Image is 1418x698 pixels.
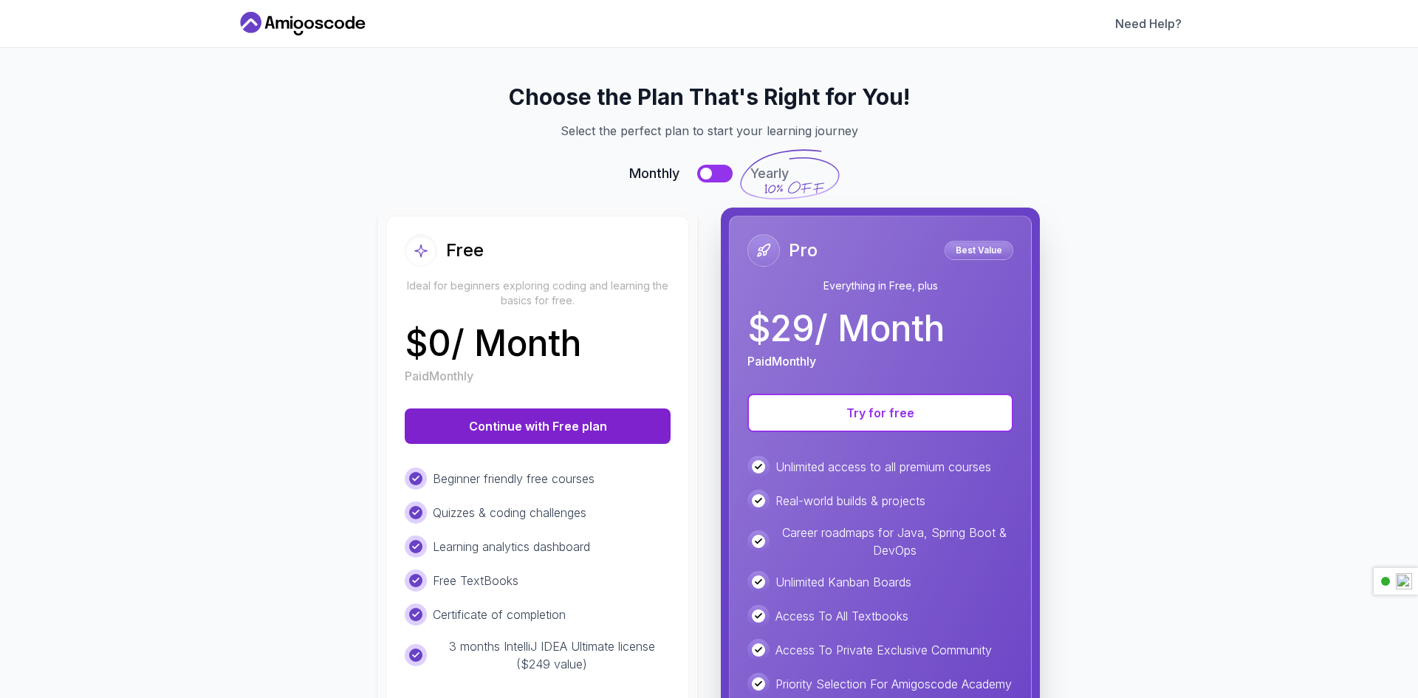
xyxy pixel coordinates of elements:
p: Paid Monthly [747,352,816,370]
a: Need Help? [1115,15,1182,32]
h2: Free [446,239,484,262]
button: Continue with Free plan [405,408,671,444]
p: Beginner friendly free courses [433,470,595,487]
button: Try for free [747,394,1013,432]
p: Certificate of completion [433,606,566,623]
h2: Choose the Plan That's Right for You! [254,83,1164,110]
p: Access To Private Exclusive Community [775,641,992,659]
p: Everything in Free, plus [747,278,1013,293]
p: Real-world builds & projects [775,492,925,510]
p: Priority Selection For Amigoscode Academy [775,675,1012,693]
p: Best Value [947,243,1011,258]
p: Paid Monthly [405,367,473,385]
p: Career roadmaps for Java, Spring Boot & DevOps [775,524,1013,559]
p: Access To All Textbooks [775,607,908,625]
p: Unlimited access to all premium courses [775,458,991,476]
span: Monthly [629,163,679,184]
p: $ 0 / Month [405,326,581,361]
p: Learning analytics dashboard [433,538,590,555]
p: 3 months IntelliJ IDEA Ultimate license ($249 value) [433,637,671,673]
p: Unlimited Kanban Boards [775,573,911,591]
h2: Pro [789,239,818,262]
p: $ 29 / Month [747,311,945,346]
p: Free TextBooks [433,572,518,589]
p: Quizzes & coding challenges [433,504,586,521]
p: Ideal for beginners exploring coding and learning the basics for free. [405,278,671,308]
p: Select the perfect plan to start your learning journey [254,122,1164,140]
